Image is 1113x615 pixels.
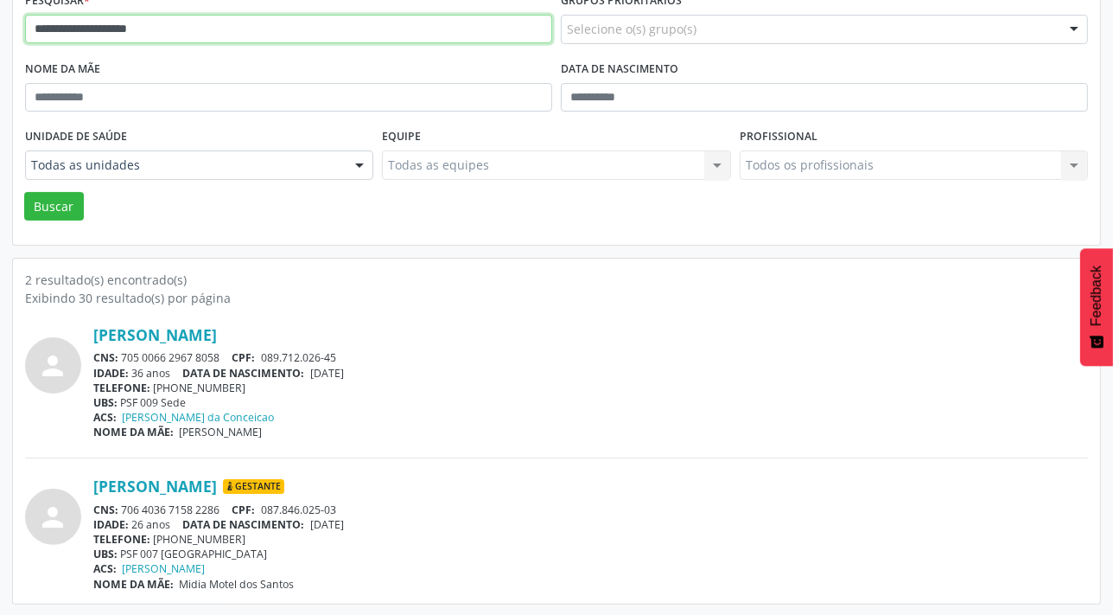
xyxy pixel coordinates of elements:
[567,20,696,38] span: Selecione o(s) grupo(s)
[93,325,217,344] a: [PERSON_NAME]
[310,517,344,532] span: [DATE]
[93,350,118,365] span: CNS:
[93,395,118,410] span: UBS:
[93,503,1088,517] div: 706 4036 7158 2286
[123,561,206,576] a: [PERSON_NAME]
[93,517,1088,532] div: 26 anos
[93,577,174,592] span: NOME DA MÃE:
[183,366,305,381] span: DATA DE NASCIMENTO:
[93,410,117,425] span: ACS:
[31,157,338,174] span: Todas as unidades
[93,425,174,439] span: NOME DA MÃE:
[93,532,150,547] span: TELEFONE:
[1089,266,1104,326] span: Feedback
[261,350,336,365] span: 089.712.026-45
[93,350,1088,365] div: 705 0066 2967 8058
[38,502,69,533] i: person
[93,547,1088,561] div: PSF 007 [GEOGRAPHIC_DATA]
[93,366,1088,381] div: 36 anos
[310,366,344,381] span: [DATE]
[1080,248,1113,366] button: Feedback - Mostrar pesquisa
[93,366,129,381] span: IDADE:
[232,503,256,517] span: CPF:
[180,425,263,439] span: [PERSON_NAME]
[93,561,117,576] span: ACS:
[561,56,678,83] label: Data de nascimento
[38,350,69,381] i: person
[232,350,256,365] span: CPF:
[123,410,275,425] a: [PERSON_NAME] da Conceicao
[223,479,284,495] span: Gestante
[93,517,129,532] span: IDADE:
[25,56,100,83] label: Nome da mãe
[740,124,817,151] label: Profissional
[93,381,1088,395] div: [PHONE_NUMBER]
[93,547,118,561] span: UBS:
[93,477,217,496] a: [PERSON_NAME]
[24,192,84,221] button: Buscar
[261,503,336,517] span: 087.846.025-03
[93,381,150,395] span: TELEFONE:
[25,271,1088,289] div: 2 resultado(s) encontrado(s)
[25,124,127,151] label: Unidade de saúde
[382,124,421,151] label: Equipe
[93,532,1088,547] div: [PHONE_NUMBER]
[183,517,305,532] span: DATA DE NASCIMENTO:
[93,503,118,517] span: CNS:
[25,289,1088,307] div: Exibindo 30 resultado(s) por página
[93,395,1088,410] div: PSF 009 Sede
[180,577,295,592] span: Midia Motel dos Santos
